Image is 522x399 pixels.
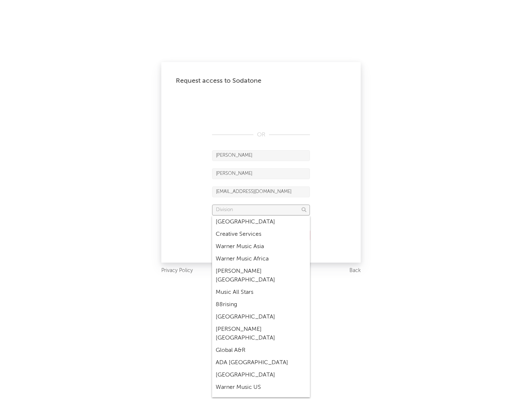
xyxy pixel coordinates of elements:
[212,357,310,369] div: ADA [GEOGRAPHIC_DATA]
[176,77,346,85] div: Request access to Sodatone
[212,253,310,265] div: Warner Music Africa
[212,381,310,394] div: Warner Music US
[212,240,310,253] div: Warner Music Asia
[161,266,193,275] a: Privacy Policy
[212,344,310,357] div: Global A&R
[212,131,310,139] div: OR
[212,205,310,215] input: Division
[349,266,361,275] a: Back
[212,216,310,228] div: [GEOGRAPHIC_DATA]
[212,369,310,381] div: [GEOGRAPHIC_DATA]
[212,323,310,344] div: [PERSON_NAME] [GEOGRAPHIC_DATA]
[212,311,310,323] div: [GEOGRAPHIC_DATA]
[212,265,310,286] div: [PERSON_NAME] [GEOGRAPHIC_DATA]
[212,286,310,299] div: Music All Stars
[212,186,310,197] input: Email
[212,150,310,161] input: First Name
[212,299,310,311] div: 88rising
[212,168,310,179] input: Last Name
[212,228,310,240] div: Creative Services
